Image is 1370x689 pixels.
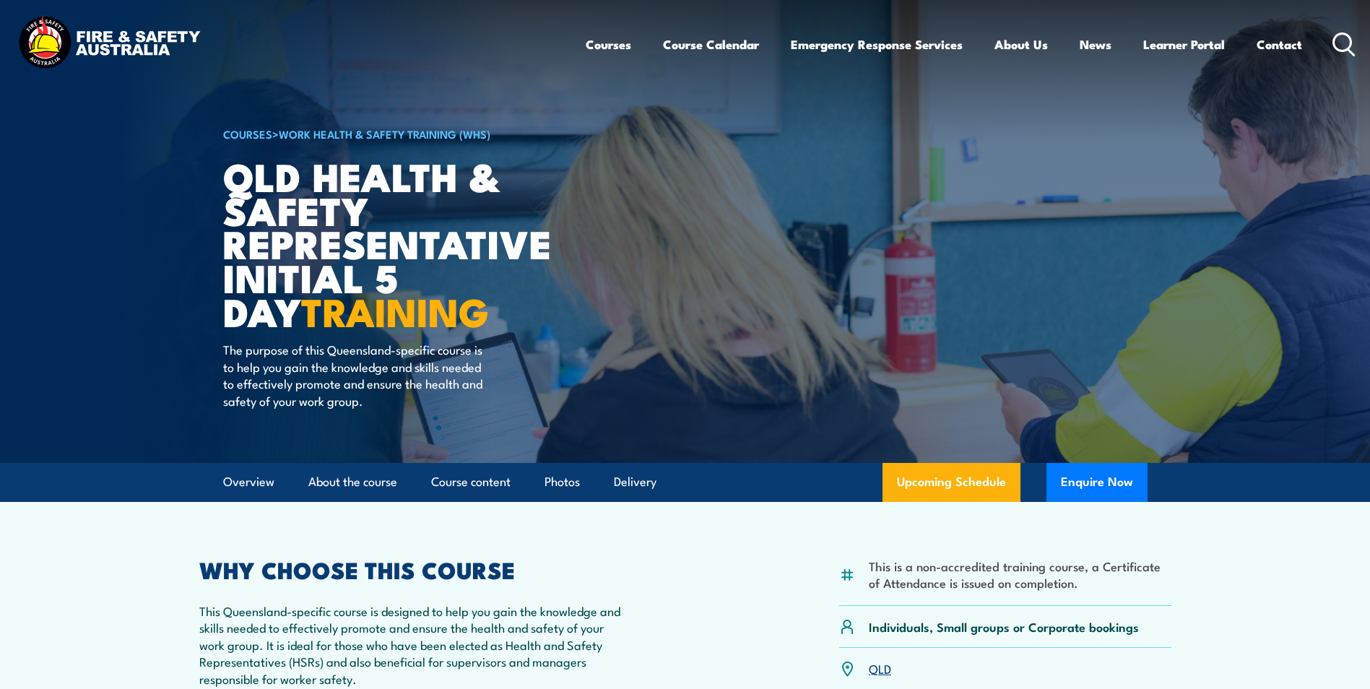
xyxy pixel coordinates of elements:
[614,463,656,501] a: Delivery
[199,559,621,579] h2: WHY CHOOSE THIS COURSE
[869,618,1139,635] p: Individuals, Small groups or Corporate bookings
[301,280,489,340] strong: TRAINING
[1080,25,1111,64] a: News
[545,463,580,501] a: Photos
[223,341,487,409] p: The purpose of this Queensland-specific course is to help you gain the knowledge and skills neede...
[883,463,1020,502] a: Upcoming Schedule
[994,25,1048,64] a: About Us
[663,25,759,64] a: Course Calendar
[1143,25,1225,64] a: Learner Portal
[1257,25,1302,64] a: Contact
[308,463,397,501] a: About the course
[279,126,490,142] a: Work Health & Safety Training (WHS)
[791,25,963,64] a: Emergency Response Services
[223,463,274,501] a: Overview
[1046,463,1148,502] button: Enquire Now
[586,25,631,64] a: Courses
[869,659,891,677] a: QLD
[223,159,580,328] h1: QLD Health & Safety Representative Initial 5 Day
[223,126,272,142] a: COURSES
[223,125,580,142] h6: >
[199,602,621,687] p: This Queensland-specific course is designed to help you gain the knowledge and skills needed to e...
[869,558,1171,591] li: This is a non-accredited training course, a Certificate of Attendance is issued on completion.
[431,463,511,501] a: Course content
